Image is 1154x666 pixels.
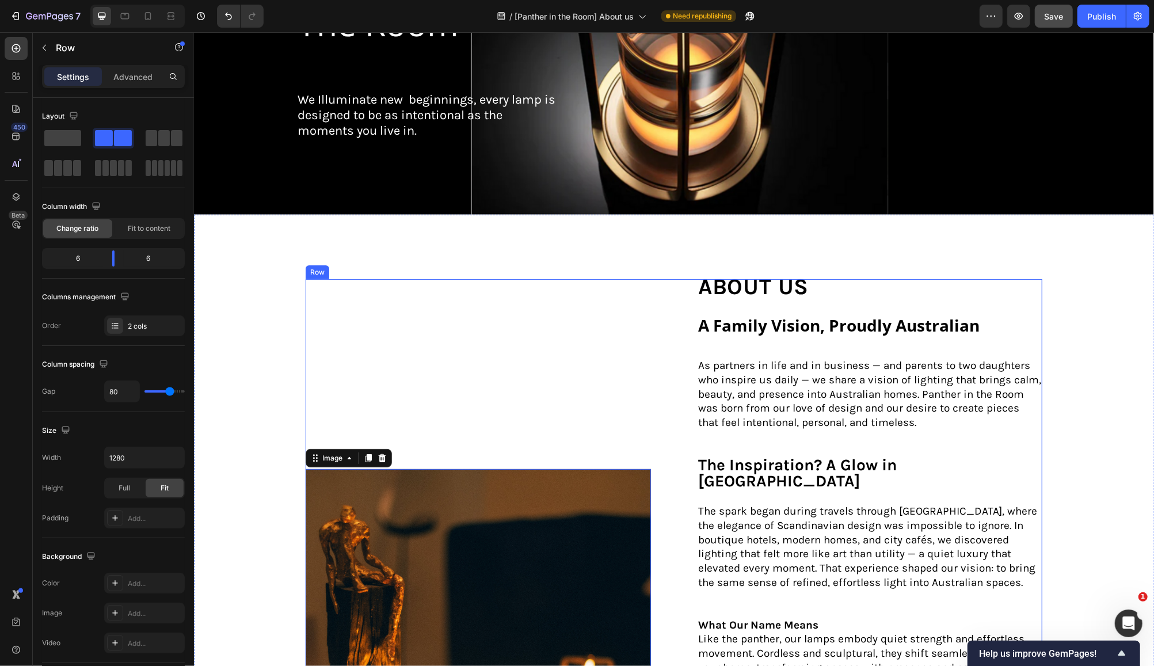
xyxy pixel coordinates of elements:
[42,386,55,397] div: Gap
[75,9,81,23] p: 7
[57,223,99,234] span: Change ratio
[113,71,153,83] p: Advanced
[509,10,512,22] span: /
[504,423,703,458] strong: The Inspiration? A Glow in [GEOGRAPHIC_DATA]
[128,321,182,332] div: 2 cols
[673,11,732,21] span: Need republishing
[161,483,169,493] span: Fit
[44,250,103,267] div: 6
[124,250,182,267] div: 6
[128,638,182,649] div: Add...
[504,426,847,600] p: The spark began during travels through [GEOGRAPHIC_DATA], where the elegance of Scandinavian desi...
[56,41,154,55] p: Row
[114,235,133,245] div: Row
[128,513,182,524] div: Add...
[42,638,60,648] div: Video
[9,211,28,220] div: Beta
[1077,5,1126,28] button: Publish
[42,513,68,523] div: Padding
[11,123,28,132] div: 450
[128,579,182,589] div: Add...
[504,326,847,398] p: As partners in life and in business — and parents to two daughters who inspire us daily — we shar...
[42,483,63,493] div: Height
[42,357,111,372] div: Column spacing
[42,549,98,565] div: Background
[119,483,130,493] span: Full
[1087,10,1116,22] div: Publish
[105,447,184,468] input: Auto
[128,608,182,619] div: Add...
[42,290,132,305] div: Columns management
[105,381,139,402] input: Auto
[42,423,73,439] div: Size
[42,608,62,618] div: Image
[57,71,89,83] p: Settings
[504,282,786,304] strong: A Family Vision, Proudly Australian
[42,578,60,588] div: Color
[5,5,86,28] button: 7
[1045,12,1064,21] span: Save
[1035,5,1073,28] button: Save
[1115,610,1142,637] iframe: Intercom live chat
[42,199,103,215] div: Column width
[504,241,615,268] strong: about us
[128,223,170,234] span: Fit to content
[42,452,61,463] div: Width
[979,648,1115,659] span: Help us improve GemPages!
[515,10,634,22] span: [Panther in the Room] About us
[979,646,1129,660] button: Show survey - Help us improve GemPages!
[504,587,624,599] strong: What Our Name Means
[217,5,264,28] div: Undo/Redo
[194,32,1154,666] iframe: Design area
[1138,592,1148,602] span: 1
[42,109,81,124] div: Layout
[503,271,848,311] h2: Rich Text Editor. Editing area: main
[42,321,61,331] div: Order
[504,272,847,310] p: ⁠⁠⁠⁠⁠⁠⁠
